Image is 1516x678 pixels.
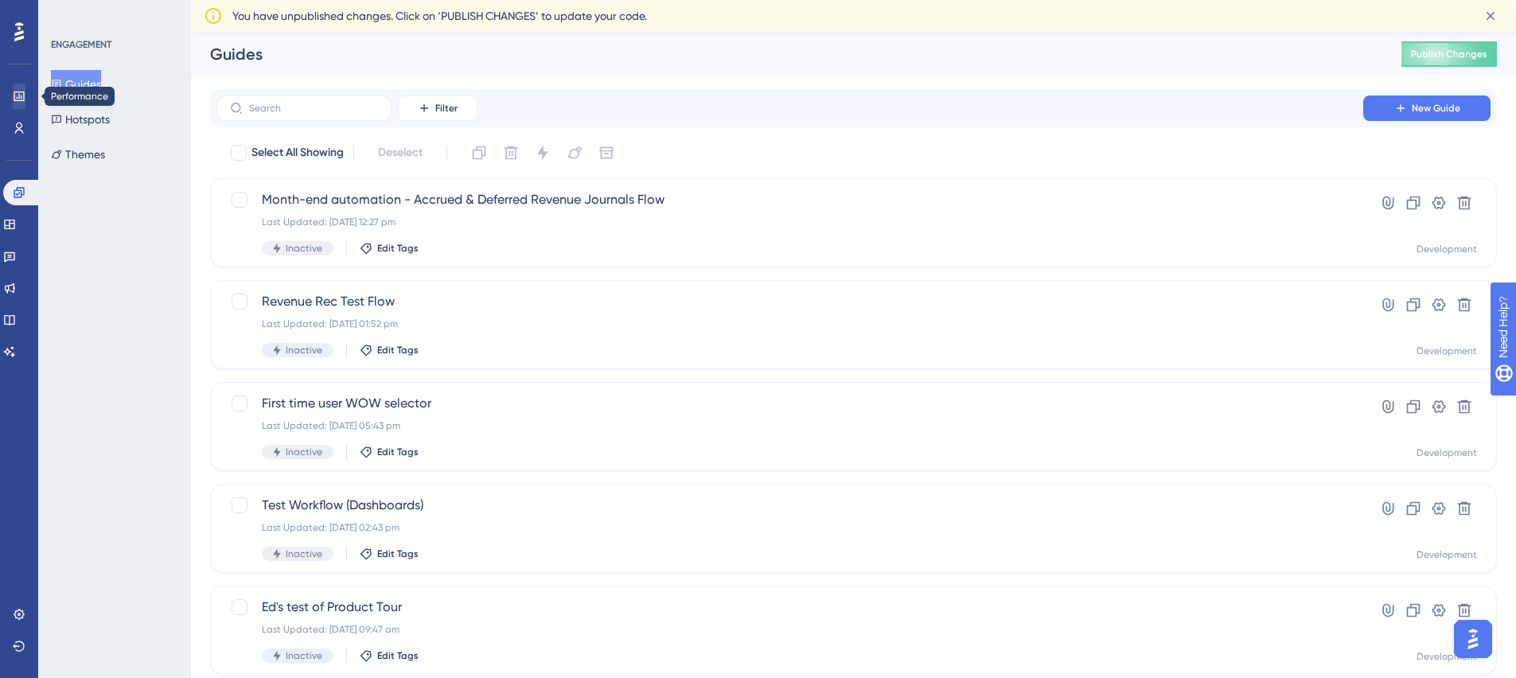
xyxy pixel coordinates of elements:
[1417,446,1477,459] div: Development
[360,446,419,458] button: Edit Tags
[377,446,419,458] span: Edit Tags
[262,318,1318,330] div: Last Updated: [DATE] 01:52 pm
[51,70,101,99] button: Guides
[377,547,419,560] span: Edit Tags
[37,4,99,23] span: Need Help?
[51,38,111,51] div: ENGAGEMENT
[51,140,105,169] button: Themes
[51,105,110,134] button: Hotspots
[377,649,419,662] span: Edit Tags
[286,344,322,357] span: Inactive
[360,344,419,357] button: Edit Tags
[249,103,378,114] input: Search
[262,496,1318,515] span: Test Workflow (Dashboards)
[1449,615,1497,663] iframe: UserGuiding AI Assistant Launcher
[210,43,1362,65] div: Guides
[262,190,1318,209] span: Month-end automation - Accrued & Deferred Revenue Journals Flow
[360,547,419,560] button: Edit Tags
[378,143,423,162] span: Deselect
[262,394,1318,413] span: First time user WOW selector
[262,623,1318,636] div: Last Updated: [DATE] 09:47 am
[286,547,322,560] span: Inactive
[262,598,1318,617] span: Ed's test of Product Tour
[377,344,419,357] span: Edit Tags
[262,216,1318,228] div: Last Updated: [DATE] 12:27 pm
[1417,243,1477,255] div: Development
[1363,95,1491,121] button: New Guide
[262,419,1318,432] div: Last Updated: [DATE] 05:43 pm
[286,242,322,255] span: Inactive
[232,6,647,25] span: You have unpublished changes. Click on ‘PUBLISH CHANGES’ to update your code.
[1417,650,1477,663] div: Development
[262,292,1318,311] span: Revenue Rec Test Flow
[1411,48,1487,60] span: Publish Changes
[377,242,419,255] span: Edit Tags
[1412,102,1460,115] span: New Guide
[398,95,477,121] button: Filter
[1417,548,1477,561] div: Development
[1417,345,1477,357] div: Development
[360,242,419,255] button: Edit Tags
[360,649,419,662] button: Edit Tags
[286,446,322,458] span: Inactive
[435,102,458,115] span: Filter
[251,143,344,162] span: Select All Showing
[262,521,1318,534] div: Last Updated: [DATE] 02:43 pm
[1401,41,1497,67] button: Publish Changes
[364,138,437,167] button: Deselect
[286,649,322,662] span: Inactive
